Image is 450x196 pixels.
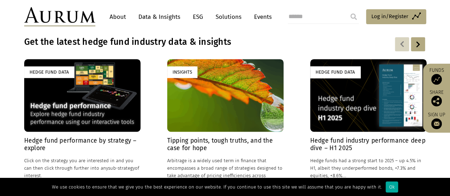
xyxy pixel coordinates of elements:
[310,157,427,179] p: Hedge funds had a strong start to 2025 – up 4.5% in H1, albeit they underperformed bonds, +7.3% a...
[310,59,427,186] a: Hedge Fund Data Hedge fund industry performance deep dive – H1 2025 Hedge funds had a strong star...
[371,12,408,21] span: Log in/Register
[167,59,284,186] a: Insights Tipping points, tough truths, and the case for hope Arbitrage is a widely used term in f...
[24,157,141,179] p: Click on the strategy you are interested in and you can then click through further into any of in...
[106,10,129,23] a: About
[167,157,284,187] p: Arbitrage is a widely used term in finance that encompasses a broad range of strategies designed ...
[108,165,135,170] span: sub-strategy
[24,37,334,47] h3: Get the latest hedge fund industry data & insights
[24,137,141,152] h4: Hedge fund performance by strategy – explore
[189,10,207,23] a: ESG
[310,66,360,78] div: Hedge Fund Data
[24,59,141,186] a: Hedge Fund Data Hedge fund performance by strategy – explore Click on the strategy you are intere...
[431,118,442,129] img: Sign up to our newsletter
[386,181,398,192] div: Ok
[427,67,446,85] a: Funds
[167,137,284,152] h4: Tipping points, tough truths, and the case for hope
[427,112,446,129] a: Sign up
[346,10,361,24] input: Submit
[24,7,95,26] img: Aurum
[431,74,442,85] img: Access Funds
[212,10,245,23] a: Solutions
[431,96,442,106] img: Share this post
[135,10,184,23] a: Data & Insights
[310,137,427,152] h4: Hedge fund industry performance deep dive – H1 2025
[366,9,426,24] a: Log in/Register
[427,90,446,106] div: Share
[24,66,74,78] div: Hedge Fund Data
[250,10,272,23] a: Events
[167,66,197,78] div: Insights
